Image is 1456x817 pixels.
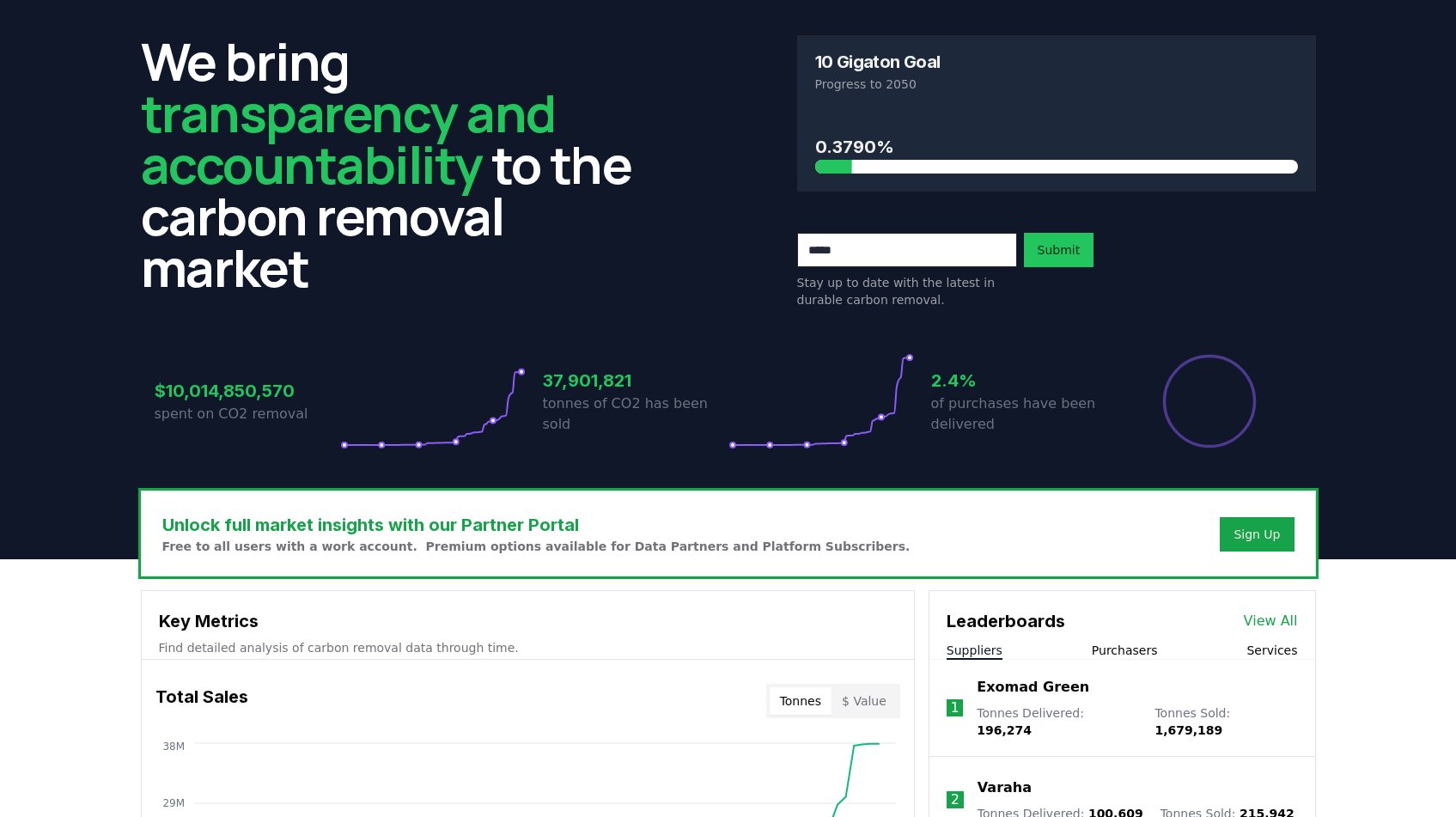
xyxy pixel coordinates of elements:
button: Suppliers [947,642,1002,659]
p: tonnes of CO2 has been sold [543,393,728,435]
h2: We bring to the carbon removal market [141,35,660,293]
a: View All [1244,611,1298,631]
p: spent on CO2 removal [155,404,340,424]
a: Varaha [978,777,1032,798]
span: transparency and accountability [141,77,556,199]
tspan: 38M [162,741,185,753]
p: Progress to 2050 [815,76,1298,93]
h3: $10,014,850,570 [155,378,340,404]
h3: 0.3790% [815,134,1298,160]
button: Services [1246,642,1297,659]
p: Find detailed analysis of carbon removal data through time. [159,639,897,656]
h3: Leaderboards [947,608,1065,634]
button: Purchasers [1092,642,1158,659]
h3: Key Metrics [159,608,897,634]
span: 1,679,189 [1154,723,1222,737]
p: Stay up to date with the latest in durable carbon removal. [797,274,1017,308]
h3: 2.4% [931,368,1117,393]
p: Tonnes Delivered : [977,704,1137,739]
p: Free to all users with a work account. Premium options available for Data Partners and Platform S... [162,538,911,555]
button: Submit [1024,233,1094,267]
h3: Total Sales [155,684,248,718]
h3: Unlock full market insights with our Partner Portal [162,512,911,538]
h3: 37,901,821 [543,368,728,393]
button: Tonnes [770,687,832,715]
a: Sign Up [1234,526,1280,543]
button: Sign Up [1220,517,1294,552]
p: 1 [950,698,959,718]
h3: 10 Gigaton Goal [815,53,941,70]
p: Tonnes Sold : [1154,704,1297,739]
span: 196,274 [977,723,1032,737]
div: Percentage of sales delivered [1161,353,1258,449]
p: 2 [951,790,959,810]
p: of purchases have been delivered [931,393,1117,435]
a: Exomad Green [977,677,1089,698]
tspan: 29M [162,797,185,809]
button: $ Value [832,687,897,715]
